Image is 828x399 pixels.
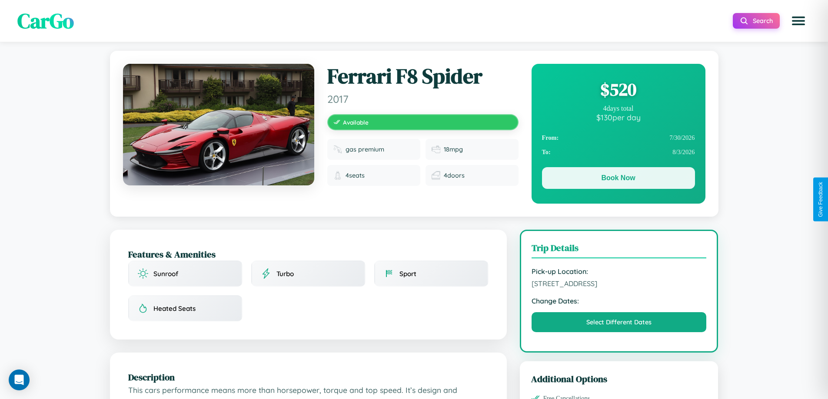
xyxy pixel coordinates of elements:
[333,171,342,180] img: Seats
[542,167,695,189] button: Book Now
[532,279,707,288] span: [STREET_ADDRESS]
[17,7,74,35] span: CarGo
[153,270,178,278] span: Sunroof
[128,248,489,261] h2: Features & Amenities
[399,270,416,278] span: Sport
[542,145,695,159] div: 8 / 3 / 2026
[327,92,519,106] span: 2017
[327,64,519,89] h1: Ferrari F8 Spider
[542,78,695,101] div: $ 520
[531,373,707,385] h3: Additional Options
[818,182,824,217] div: Give Feedback
[346,145,384,153] span: gas premium
[532,312,707,332] button: Select Different Dates
[532,297,707,305] strong: Change Dates:
[542,105,695,112] div: 4 days total
[753,17,773,25] span: Search
[542,112,695,122] div: $ 130 per day
[444,145,463,153] span: 18 mpg
[432,145,440,154] img: Fuel efficiency
[333,145,342,154] img: Fuel type
[532,241,707,258] h3: Trip Details
[9,369,30,390] div: Open Intercom Messenger
[786,9,811,33] button: Open menu
[532,267,707,276] strong: Pick-up Location:
[153,304,196,313] span: Heated Seats
[542,148,551,156] strong: To:
[123,64,314,185] img: Ferrari F8 Spider 2017
[432,171,440,180] img: Doors
[276,270,294,278] span: Turbo
[444,171,465,179] span: 4 doors
[343,119,369,126] span: Available
[542,131,695,145] div: 7 / 30 / 2026
[346,171,365,179] span: 4 seats
[128,371,489,383] h2: Description
[542,134,559,142] strong: From:
[733,13,780,29] button: Search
